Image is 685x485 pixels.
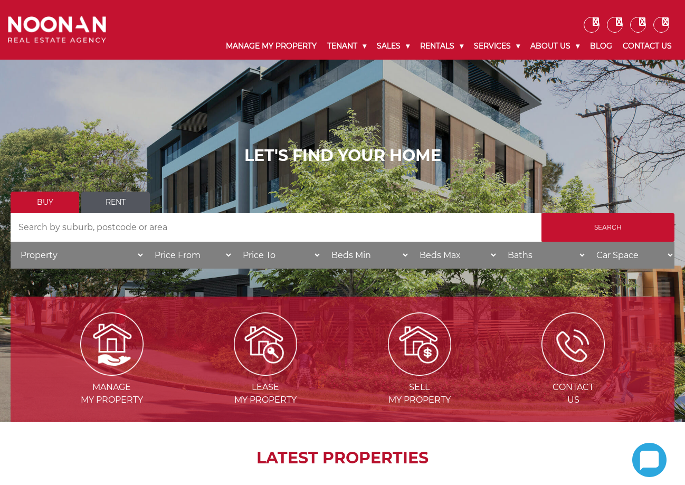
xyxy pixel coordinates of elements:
img: Noonan Real Estate Agency [8,16,106,44]
img: ICONS [541,312,605,376]
a: Blog [585,33,617,60]
span: Manage my Property [36,381,188,406]
img: Manage my Property [80,312,144,376]
img: Sell my property [388,312,451,376]
span: Contact Us [498,381,650,406]
a: Services [469,33,525,60]
input: Search by suburb, postcode or area [11,213,541,242]
input: Search [541,213,674,242]
a: Sellmy Property [344,338,496,405]
a: Buy [11,192,79,213]
span: Lease my Property [190,381,342,406]
h2: LATEST PROPERTIES [37,449,648,468]
a: Managemy Property [36,338,188,405]
a: About Us [525,33,585,60]
a: Rent [81,192,150,213]
a: Manage My Property [221,33,322,60]
span: Sell my Property [344,381,496,406]
h1: LET'S FIND YOUR HOME [11,146,674,165]
a: Leasemy Property [190,338,342,405]
a: Tenant [322,33,372,60]
a: Rentals [415,33,469,60]
a: Contact Us [617,33,677,60]
a: Sales [372,33,415,60]
img: Lease my property [234,312,297,376]
a: ContactUs [498,338,650,405]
